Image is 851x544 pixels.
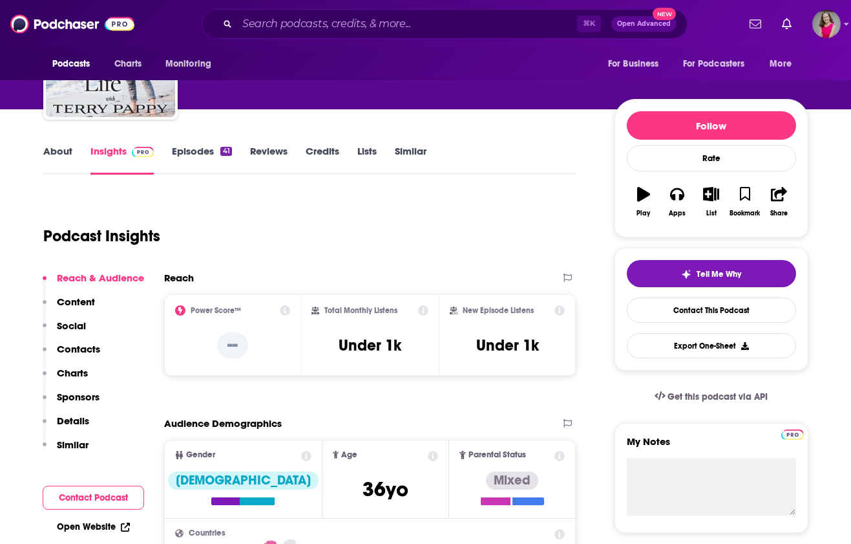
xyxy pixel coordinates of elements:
h2: New Episode Listens [463,306,534,315]
button: Show profile menu [812,10,841,38]
button: Social [43,320,86,343]
button: Charts [43,367,88,391]
a: Similar [395,145,426,175]
span: Open Advanced [617,21,671,27]
div: List [706,210,717,217]
img: Podchaser - Follow, Share and Rate Podcasts [10,12,134,36]
div: Apps [669,210,686,217]
button: Contacts [43,343,100,367]
p: Similar [57,439,89,451]
button: Follow [627,111,796,140]
div: Rate [627,145,796,171]
a: About [43,145,72,175]
div: Play [636,210,650,217]
span: For Podcasters [683,55,745,73]
a: Show notifications dropdown [744,13,766,35]
div: Bookmark [730,210,760,217]
p: Charts [57,367,88,379]
span: Parental Status [468,451,526,459]
button: open menu [599,52,675,76]
button: open menu [675,52,764,76]
button: Bookmark [728,179,762,225]
span: Logged in as AmyRasdal [812,10,841,38]
h2: Total Monthly Listens [324,306,397,315]
a: InsightsPodchaser Pro [90,145,154,175]
button: Apps [660,179,694,225]
p: -- [217,332,248,358]
h2: Power Score™ [191,306,241,315]
button: open menu [761,52,808,76]
p: Content [57,296,95,308]
button: Details [43,415,89,439]
a: Charts [106,52,150,76]
button: open menu [43,52,107,76]
h2: Reach [164,272,194,284]
button: Reach & Audience [43,272,144,296]
a: Reviews [250,145,288,175]
span: Gender [186,451,215,459]
button: Content [43,296,95,320]
span: Charts [114,55,142,73]
div: 41 [220,147,231,156]
span: New [653,8,676,20]
p: Social [57,320,86,332]
span: Get this podcast via API [667,391,768,402]
img: tell me why sparkle [681,269,691,279]
span: 36 yo [362,477,408,502]
span: Podcasts [52,55,90,73]
label: My Notes [627,435,796,458]
button: List [694,179,728,225]
span: More [770,55,792,73]
span: ⌘ K [577,16,601,32]
button: open menu [156,52,228,76]
h2: Audience Demographics [164,417,282,430]
button: Share [762,179,795,225]
img: Podchaser Pro [132,147,154,157]
span: For Business [608,55,659,73]
button: Sponsors [43,391,100,415]
a: Open Website [57,521,130,532]
h3: Under 1k [476,336,539,355]
div: [DEMOGRAPHIC_DATA] [168,472,319,490]
img: Podchaser Pro [781,430,804,440]
img: User Profile [812,10,841,38]
button: Similar [43,439,89,462]
h1: Podcast Insights [43,226,160,246]
a: Contact This Podcast [627,298,796,323]
span: Tell Me Why [697,269,741,279]
a: Show notifications dropdown [777,13,797,35]
input: Search podcasts, credits, & more... [237,14,577,34]
a: Episodes41 [172,145,231,175]
span: Monitoring [165,55,211,73]
p: Reach & Audience [57,272,144,284]
span: Countries [189,529,226,538]
p: Contacts [57,343,100,355]
button: Open AdvancedNew [611,16,677,32]
a: Pro website [781,428,804,440]
p: Details [57,415,89,427]
button: Contact Podcast [43,486,144,510]
a: Lists [357,145,377,175]
div: Search podcasts, credits, & more... [202,9,688,39]
button: tell me why sparkleTell Me Why [627,260,796,287]
a: Credits [306,145,339,175]
a: Get this podcast via API [644,381,779,413]
span: Age [341,451,357,459]
div: Share [770,210,788,217]
div: Mixed [486,472,538,490]
h3: Under 1k [339,336,401,355]
p: Sponsors [57,391,100,403]
button: Export One-Sheet [627,333,796,358]
button: Play [627,179,660,225]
